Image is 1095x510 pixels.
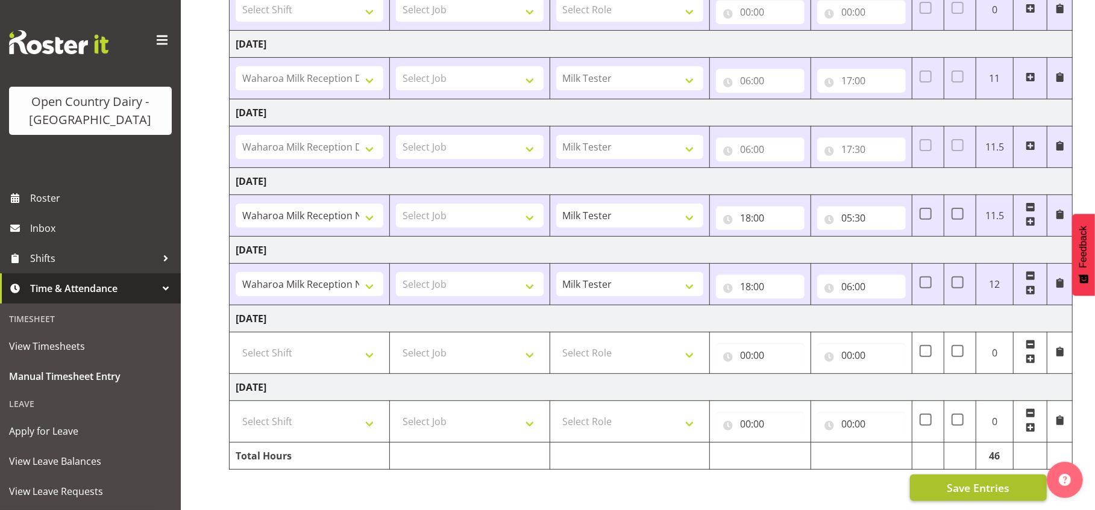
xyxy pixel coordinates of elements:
span: View Leave Requests [9,482,172,500]
td: [DATE] [230,305,1073,332]
td: 12 [976,264,1014,305]
div: Timesheet [3,306,178,331]
span: Shifts [30,249,157,267]
input: Click to select... [817,412,906,436]
img: Rosterit website logo [9,30,108,54]
button: Save Entries [910,474,1047,501]
a: Apply for Leave [3,416,178,446]
span: Time & Attendance [30,279,157,297]
td: 11.5 [976,126,1014,168]
span: Save Entries [947,480,1009,496]
span: Roster [30,189,175,207]
td: [DATE] [230,31,1073,58]
input: Click to select... [817,343,906,367]
td: 11 [976,58,1014,99]
div: Open Country Dairy - [GEOGRAPHIC_DATA] [21,93,160,129]
span: Manual Timesheet Entry [9,367,172,385]
button: Feedback - Show survey [1072,214,1095,296]
img: help-xxl-2.png [1059,474,1071,486]
input: Click to select... [716,275,805,299]
td: 46 [976,443,1014,470]
td: [DATE] [230,374,1073,401]
td: [DATE] [230,168,1073,195]
td: 0 [976,401,1014,443]
a: View Leave Requests [3,476,178,506]
input: Click to select... [716,412,805,436]
input: Click to select... [716,206,805,230]
td: [DATE] [230,99,1073,126]
span: Feedback [1078,226,1089,268]
td: 11.5 [976,195,1014,237]
td: 0 [976,332,1014,374]
span: View Leave Balances [9,452,172,470]
span: Apply for Leave [9,422,172,440]
span: View Timesheets [9,337,172,355]
div: Leave [3,391,178,416]
a: Manual Timesheet Entry [3,361,178,391]
span: Inbox [30,219,175,237]
td: Total Hours [230,443,390,470]
a: View Timesheets [3,331,178,361]
input: Click to select... [817,275,906,299]
a: View Leave Balances [3,446,178,476]
input: Click to select... [817,206,906,230]
input: Click to select... [716,343,805,367]
td: [DATE] [230,237,1073,264]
